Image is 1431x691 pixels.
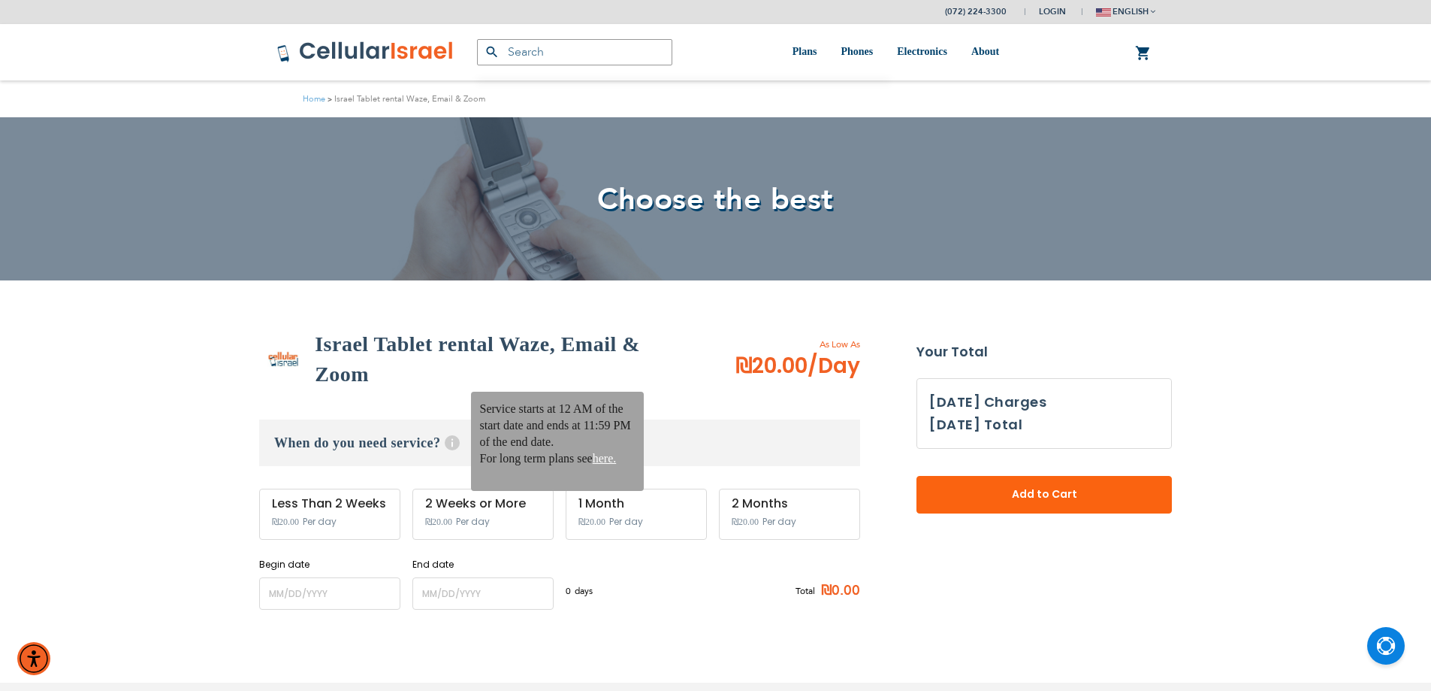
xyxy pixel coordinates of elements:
label: Begin date [259,558,400,571]
a: Plans [792,24,817,80]
span: Login [1039,6,1066,17]
img: english [1096,8,1111,17]
span: Phones [841,46,873,57]
h3: [DATE] Total [929,414,1022,436]
h3: When do you need service? [259,420,860,466]
div: 1 Month [578,497,694,511]
div: 2 Months [732,497,847,511]
span: Per day [456,515,490,529]
span: ₪20.00 [425,517,452,527]
button: Add to Cart [916,476,1172,514]
span: ₪0.00 [815,580,860,602]
span: Choose the best [597,179,834,220]
span: Per day [303,515,337,529]
a: About [971,24,999,80]
input: MM/DD/YYYY [259,577,400,610]
span: ₪20.00 [732,517,759,527]
span: ₪20.00 [578,517,605,527]
span: ₪20.00 [735,351,860,381]
span: Plans [792,46,817,57]
li: Israel Tablet rental Waze, Email & Zoom [325,92,485,106]
a: (072) 224-3300 [945,6,1007,17]
span: Per day [609,515,643,529]
span: ₪20.00 [272,517,299,527]
label: End date [412,558,554,571]
input: Search [477,39,672,65]
h3: [DATE] Charges [929,391,1159,414]
span: Add to Cart [966,486,1122,502]
span: Per day [762,515,796,529]
span: As Low As [695,338,860,351]
input: MM/DD/YYYY [412,577,554,610]
span: /Day [808,351,860,381]
p: Service starts at 12 AM of the start date and ends at 11:59 PM of the end date. [480,401,635,450]
div: 2 Weeks or More [425,497,541,511]
div: Less Than 2 Weeks [272,497,388,511]
span: Total [796,584,815,598]
div: Accessibility Menu [17,642,50,675]
p: For long term plans see [480,450,635,467]
a: Electronics [897,24,947,80]
a: here. [593,452,617,465]
img: Cellular Israel Logo [276,41,454,63]
img: Israel Tablet rental Waze, Email & Zoom [259,335,307,383]
a: Home [303,93,325,105]
span: 0 [566,584,575,598]
span: days [575,584,593,598]
strong: Your Total [916,341,1172,363]
span: About [971,46,999,57]
span: Help [445,435,460,450]
span: Electronics [897,46,947,57]
button: english [1096,1,1155,23]
a: Phones [841,24,873,80]
h2: Israel Tablet rental Waze, Email & Zoom [315,329,695,389]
